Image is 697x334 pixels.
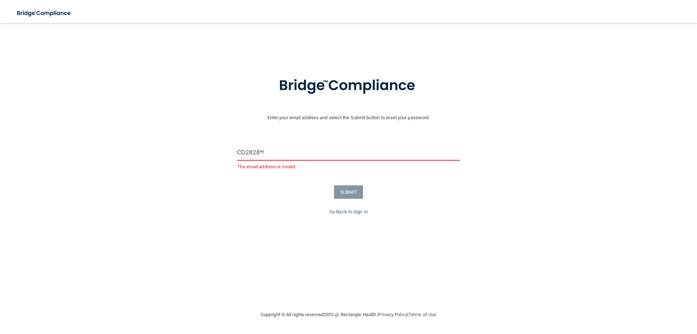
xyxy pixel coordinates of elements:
img: bridge_compliance_login_screen.278c3ca4.svg [264,67,433,105]
input: Email [237,144,460,161]
img: bridge_compliance_login_screen.278c3ca4.svg [11,6,78,21]
iframe: Drift Widget Chat Controller [571,282,688,311]
div: Copyright © All rights reserved 2025 @ Rectangle Health | | [216,303,481,326]
p: The email address is invalid [237,162,460,171]
a: Terms of Use [408,312,436,317]
a: Privacy Policy [378,312,407,317]
button: SUBMIT [334,185,363,199]
a: Go Back to Sign In [329,209,368,214]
